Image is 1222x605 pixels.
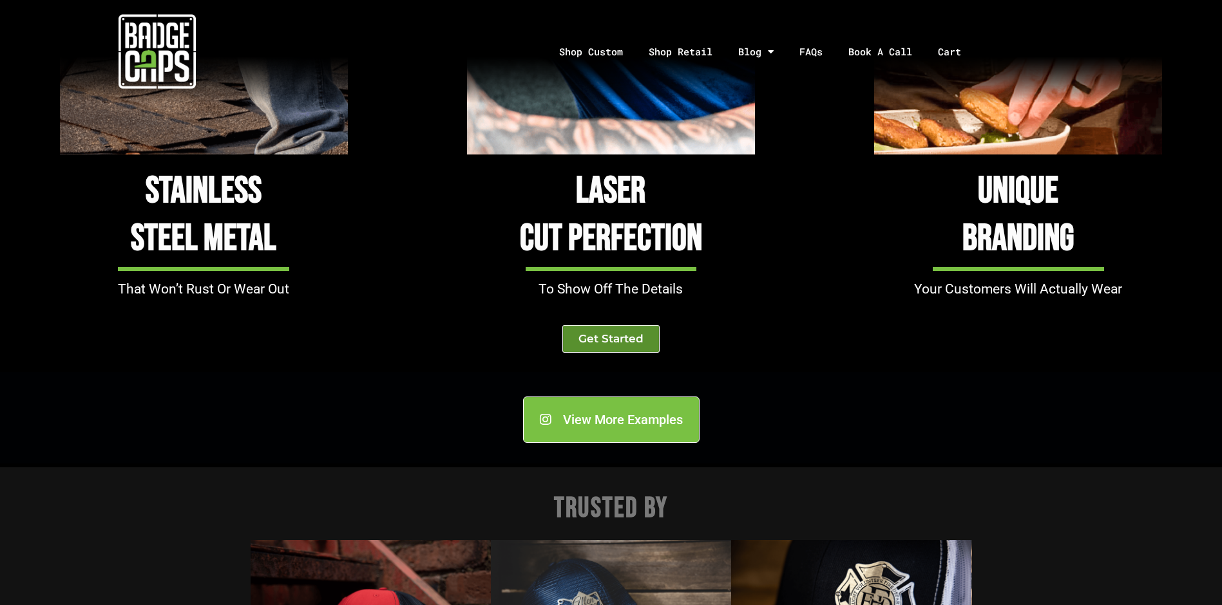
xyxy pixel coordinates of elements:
a: View More Examples [523,396,700,443]
h3: Laser Cut Perfection [407,167,814,263]
p: Your Customers Will Actually Wear [821,281,1216,297]
nav: Menu [314,18,1222,86]
iframe: Chat Widget [1158,543,1222,605]
h3: Unique Branding [815,167,1222,263]
img: badgecaps white logo with green acccent [119,13,196,90]
a: Get Started [562,325,660,353]
p: That Won’t Rust Or Wear Out [6,281,401,297]
a: Blog [725,18,787,86]
a: Shop Retail [636,18,725,86]
a: Cart [925,18,990,86]
a: FAQs [787,18,835,86]
p: To Show Off The Details [414,281,808,297]
span: View More Examples [563,413,683,426]
a: Book A Call [835,18,925,86]
span: Get Started [578,333,644,344]
h2: Trusted By [251,491,972,527]
a: Shop Custom [546,18,636,86]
